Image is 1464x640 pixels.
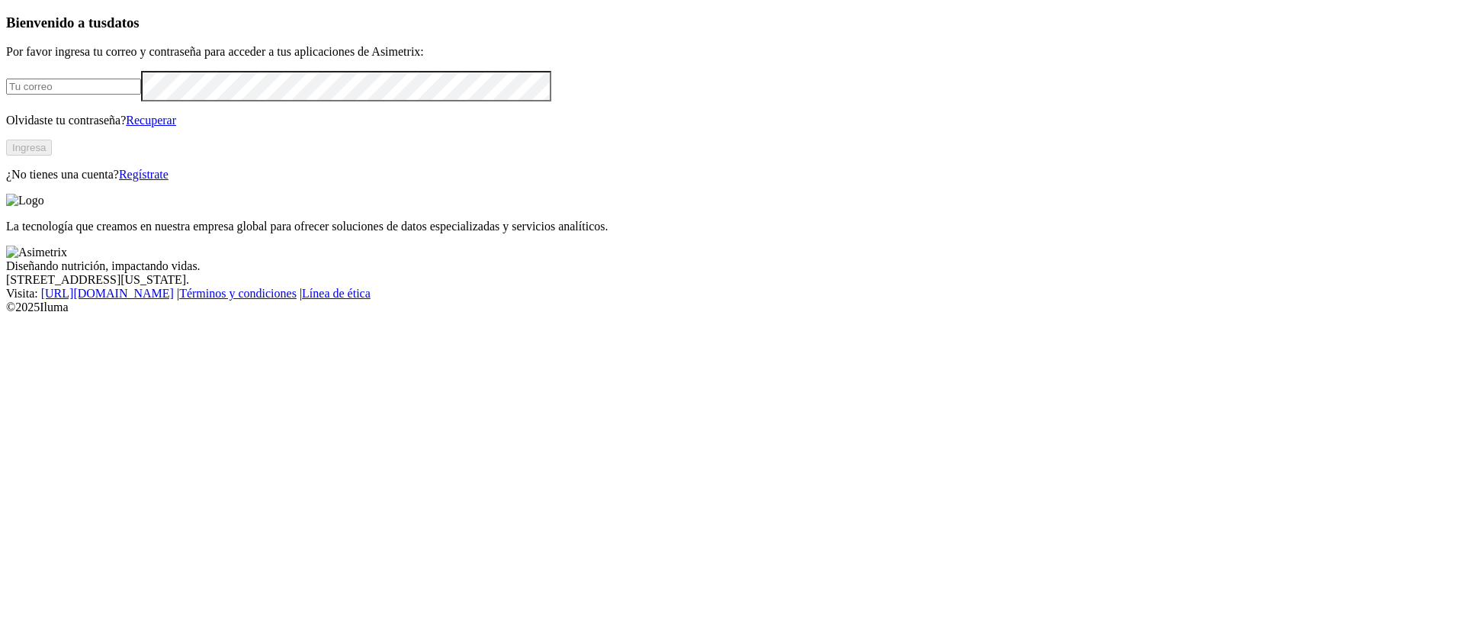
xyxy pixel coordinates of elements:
p: Por favor ingresa tu correo y contraseña para acceder a tus aplicaciones de Asimetrix: [6,45,1458,59]
button: Ingresa [6,140,52,156]
a: Recuperar [126,114,176,127]
div: © 2025 Iluma [6,301,1458,314]
h3: Bienvenido a tus [6,14,1458,31]
div: Diseñando nutrición, impactando vidas. [6,259,1458,273]
p: Olvidaste tu contraseña? [6,114,1458,127]
input: Tu correo [6,79,141,95]
p: ¿No tienes una cuenta? [6,168,1458,182]
p: La tecnología que creamos en nuestra empresa global para ofrecer soluciones de datos especializad... [6,220,1458,233]
a: Línea de ética [302,287,371,300]
a: Términos y condiciones [179,287,297,300]
img: Logo [6,194,44,207]
div: Visita : | | [6,287,1458,301]
a: [URL][DOMAIN_NAME] [41,287,174,300]
span: datos [107,14,140,31]
a: Regístrate [119,168,169,181]
div: [STREET_ADDRESS][US_STATE]. [6,273,1458,287]
img: Asimetrix [6,246,67,259]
